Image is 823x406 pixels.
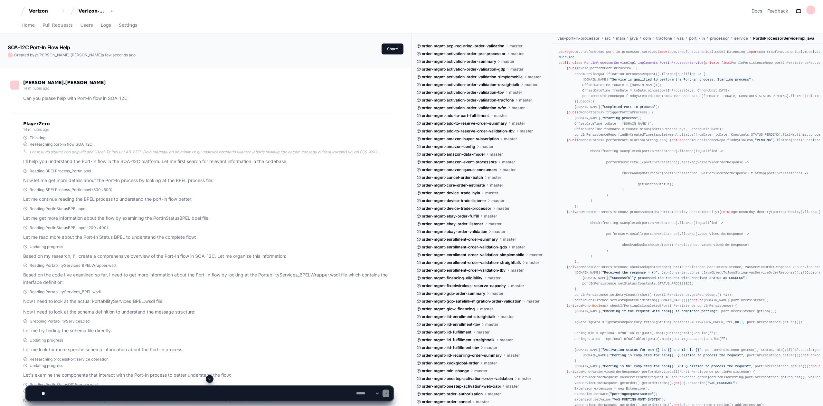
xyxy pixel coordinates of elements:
[710,36,729,41] span: processor
[422,291,485,296] span: order-mgmt-gdp-order-summary
[568,210,582,214] span: private
[528,74,541,80] span: master
[507,353,520,358] span: master
[630,36,638,41] span: java
[474,368,487,373] span: master
[501,314,514,319] span: master
[656,36,672,41] span: tracfone
[793,348,799,352] span: "S"
[510,67,524,72] span: master
[26,5,68,17] button: Verizon
[480,144,494,149] span: master
[422,82,519,87] span: order-mgmt-activation-order-validation-straighttalk
[734,36,748,41] span: service
[23,122,50,126] span: PlayerZero
[802,353,814,357] span: return
[800,271,804,275] span: if
[30,225,108,230] span: Reading PortInStatusBPEL.bpel (200 : 400)
[101,18,111,33] a: Logs
[480,306,493,312] span: master
[422,368,469,373] span: order-mgmt-min-change
[422,314,496,319] span: order-mgmt-ild-enrollment-straighttalk
[76,5,117,17] button: Verizon-Clarify-Order-Management
[509,43,523,49] span: master
[422,361,479,366] span: order-mgmt-kyckglobal-order
[422,136,499,141] span: order-mgmt-amazon-buyer-subscription
[422,237,498,242] span: order-mgmt-enrollment-order-summary
[511,51,524,56] span: master
[735,320,743,324] span: null
[422,67,505,72] span: order-mgmt-activation-order-validation-gdp
[422,152,485,157] span: order-mgmt-amazon-data-model
[592,304,606,308] span: Boolean
[30,263,117,268] span: Reading PortabilityServices_BPELWrapper.wsdl
[23,127,49,132] span: 14 minutes ago
[30,319,90,324] span: Grepping PortabilityServices.xsd
[422,105,506,111] span: order-mgmt-activation-order-validation-wfm
[422,337,495,343] span: order-mgmt-ild-fulfillment-straighttalk
[23,271,393,286] p: Based on the code I've examined so far, I need to get more information about the Port-In flow by ...
[30,142,92,147] span: Researching port-in flow SOA-12C
[568,66,580,70] span: public
[787,348,790,352] span: if
[422,159,497,165] span: order-mgmt-amazon-event-processors
[422,74,523,80] span: order-mgmt-activation-order-validation-simplemobile
[490,291,504,296] span: master
[512,121,525,126] span: master
[810,364,822,368] span: return
[422,121,507,126] span: order-mgmt-add-to-reserve-order-summary
[500,337,513,343] span: master
[485,190,498,196] span: master
[80,23,93,27] span: Users
[422,268,506,273] span: order-mgmt-enrollment-order-validation-tbv
[422,275,482,281] span: order-mgmt-financing-eligibility
[422,252,524,257] span: order-mgmt-enrollment-order-validation-simplemobile
[559,55,574,59] span: @Service
[422,245,507,250] span: order-mgmt-enrollment-order-validation-gdp
[422,113,489,118] span: order-mgmt-add-to-cart-fulfillment
[519,98,532,103] span: master
[422,345,479,350] span: order-mgmt-ild-fulfillment-tbv
[602,309,717,313] span: "Checking if the request with esn={} is completed porting"
[30,289,101,295] span: Reading PortabilityServices_BPEL.wsdl
[38,53,102,57] span: [PERSON_NAME].[PERSON_NAME]
[422,43,504,49] span: order-mgmt-acp-recurring-order-validation
[721,61,731,65] span: final
[610,276,745,280] span: "Successfully processed the request with received status as SUCCESS"
[119,18,137,33] a: Settings
[422,175,483,180] span: order-mgmt-cancel-order-batch
[488,221,502,227] span: master
[487,275,501,281] span: master
[30,244,63,249] span: Updating progress
[511,283,524,288] span: master
[22,23,35,27] span: Home
[422,260,521,265] span: order-mgmt-enrollment-order-validation-straighttalk
[23,372,393,379] p: Let's examine the components that interact with the Port-In process to better understand the flow:
[605,36,611,41] span: src
[638,61,658,65] span: implements
[559,50,572,54] span: package
[14,53,136,58] span: Created by
[677,36,684,41] span: vas
[23,196,393,203] p: Let me continue reading the BPEL process to understand the port-in flow better:
[491,198,505,203] span: master
[511,268,524,273] span: master
[525,82,538,87] span: master
[602,364,751,368] span: "Porting is NOT completed for esn={}. NOT Qualified to process the request"
[492,229,506,234] span: master
[520,129,533,134] span: master
[485,322,498,327] span: master
[807,94,815,98] span: this
[610,78,751,82] span: "Service is qualified to perform the Port-in process. Starting process"
[30,135,45,140] span: Thinking
[490,183,503,188] span: master
[512,105,525,111] span: master
[43,18,72,33] a: Pull Requests
[422,98,514,103] span: order-mgmt-activation-order-validation-tracfone
[23,215,393,222] p: Let me get more information about the flow by examining the PortInStatusBPEL.bpel file:
[422,144,475,149] span: order-mgmt-amazon-config
[503,237,516,242] span: master
[30,357,109,362] span: Researching processPort service operation
[557,36,600,41] span: vas-port-in-processor
[23,158,393,165] p: I'll help you understand the Port-In flow in the SOA-12C platform. Let me first search for releva...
